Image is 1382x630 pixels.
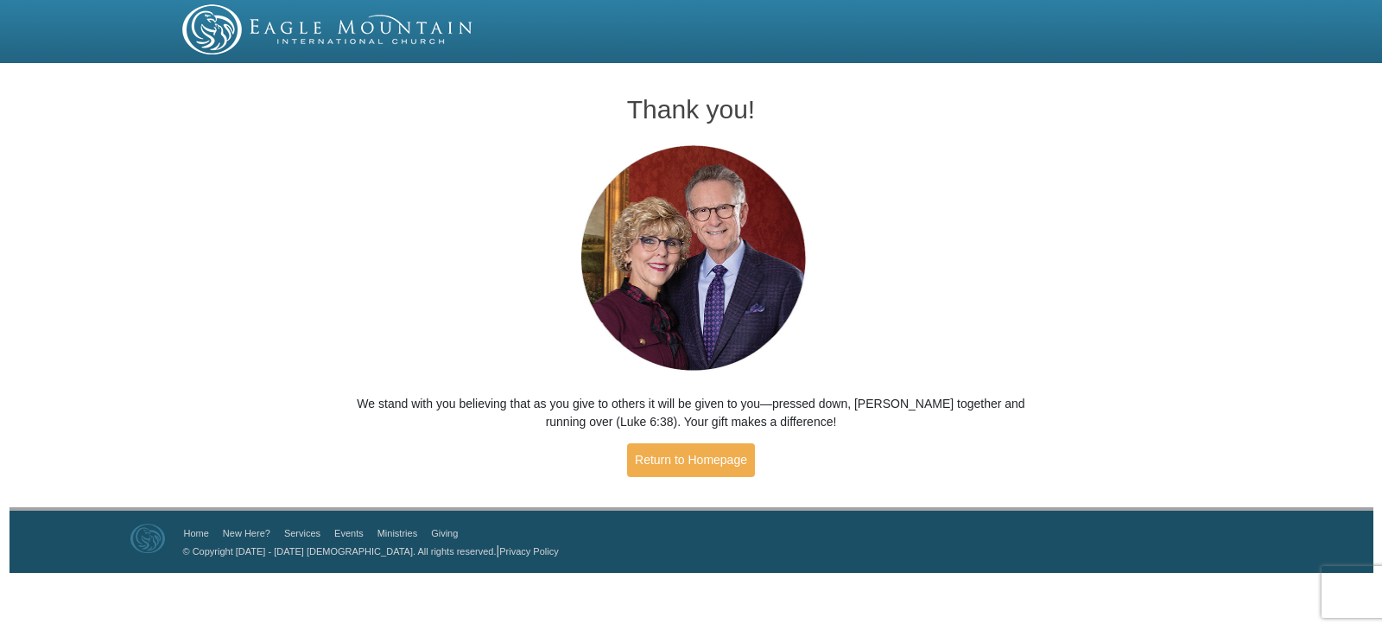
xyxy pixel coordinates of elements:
img: Eagle Mountain International Church [130,524,165,553]
a: Home [184,528,209,538]
a: New Here? [223,528,270,538]
img: EMIC [182,4,474,54]
h1: Thank you! [355,95,1028,124]
img: Pastors George and Terri Pearsons [564,140,819,378]
a: Services [284,528,320,538]
p: | [177,542,559,560]
a: © Copyright [DATE] - [DATE] [DEMOGRAPHIC_DATA]. All rights reserved. [183,546,497,557]
a: Events [334,528,364,538]
a: Return to Homepage [627,443,755,477]
a: Privacy Policy [499,546,558,557]
a: Giving [431,528,458,538]
a: Ministries [377,528,417,538]
p: We stand with you believing that as you give to others it will be given to you—pressed down, [PER... [355,395,1028,431]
